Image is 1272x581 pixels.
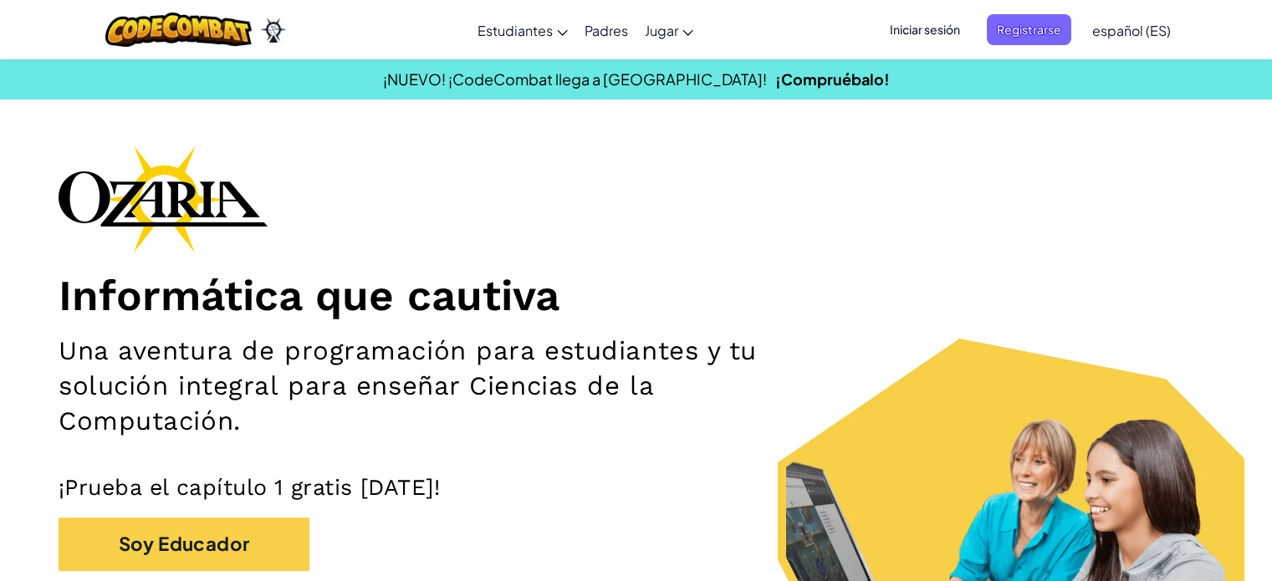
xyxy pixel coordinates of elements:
a: Padres [576,8,636,53]
a: español (ES) [1084,8,1179,53]
img: Ozaria branding logo [59,145,268,252]
a: Estudiantes [469,8,576,53]
h1: Informática que cautiva [59,269,1213,321]
a: Jugar [636,8,702,53]
a: ¡Compruébalo! [775,69,890,89]
span: Jugar [645,22,678,39]
span: español (ES) [1092,22,1171,39]
img: CodeCombat logo [105,13,252,47]
button: Iniciar sesión [880,14,970,45]
span: ¡NUEVO! ¡CodeCombat llega a [GEOGRAPHIC_DATA]! [383,69,767,89]
h2: Una aventura de programación para estudiantes y tu solución integral para enseñar Ciencias de la ... [59,334,832,440]
button: Soy Educador [59,517,309,570]
span: Estudiantes [478,22,553,39]
p: ¡Prueba el capítulo 1 gratis [DATE]! [59,473,1213,501]
img: Ozaria [260,18,287,43]
button: Registrarse [987,14,1071,45]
